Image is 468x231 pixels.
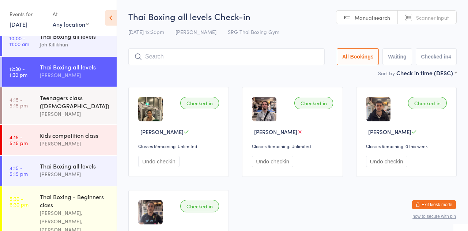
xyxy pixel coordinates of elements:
button: Waiting [382,48,412,65]
div: Thai Boxing all levels [40,63,110,71]
a: 4:15 -5:15 pmTeenagers class ([DEMOGRAPHIC_DATA])[PERSON_NAME] [2,87,117,124]
div: Joh Kittikhun [40,40,110,49]
h2: Thai Boxing all levels Check-in [128,10,457,22]
span: [PERSON_NAME] [175,28,216,35]
span: Scanner input [416,14,449,21]
time: 4:15 - 5:15 pm [10,165,28,177]
time: 5:30 - 6:30 pm [10,196,29,207]
span: Manual search [355,14,390,21]
div: Thai Boxing all levels [40,32,110,40]
img: image1748845667.png [252,97,276,121]
div: Classes Remaining: 0 this week [366,143,449,149]
div: Any location [53,20,89,28]
div: [PERSON_NAME] [40,170,110,178]
time: 10:00 - 11:00 am [10,35,29,47]
img: image1721708418.png [366,97,390,121]
div: Check in time (DESC) [396,69,457,77]
div: Checked in [180,200,219,212]
time: 12:30 - 1:30 pm [10,66,27,77]
div: 4 [448,54,451,60]
div: Events for [10,8,45,20]
div: Teenagers class ([DEMOGRAPHIC_DATA]) [40,94,110,110]
time: 4:15 - 5:15 pm [10,134,28,146]
span: [PERSON_NAME] [368,128,411,136]
a: 12:30 -1:30 pmThai Boxing all levels[PERSON_NAME] [2,57,117,87]
a: 10:00 -11:00 amThai Boxing all levelsJoh Kittikhun [2,26,117,56]
span: [DATE] 12:30pm [128,28,164,35]
input: Search [128,48,325,65]
span: [PERSON_NAME] [254,128,297,136]
div: Thai Boxing - Beginners class [40,193,110,209]
div: Classes Remaining: Unlimited [138,143,221,149]
div: Checked in [408,97,447,109]
div: [PERSON_NAME] [40,110,110,118]
div: [PERSON_NAME] [40,139,110,148]
div: Classes Remaining: Unlimited [252,143,335,149]
button: Undo checkin [252,156,293,167]
button: how to secure with pin [412,214,456,219]
div: At [53,8,89,20]
div: Checked in [180,97,219,109]
button: Undo checkin [138,156,180,167]
a: 4:15 -5:15 pmThai Boxing all levels[PERSON_NAME] [2,156,117,186]
div: [PERSON_NAME] [40,71,110,79]
div: Checked in [294,97,333,109]
span: SRG Thai Boxing Gym [228,28,279,35]
div: Thai Boxing all levels [40,162,110,170]
img: image1733457919.png [138,200,163,224]
label: Sort by [378,69,395,77]
button: Undo checkin [366,156,407,167]
a: 4:15 -5:15 pmKids competition class[PERSON_NAME] [2,125,117,155]
div: Kids competition class [40,131,110,139]
button: Checked in4 [416,48,457,65]
a: [DATE] [10,20,27,28]
time: 4:15 - 5:15 pm [10,96,28,108]
button: Exit kiosk mode [412,200,456,209]
button: All Bookings [337,48,379,65]
img: image1748856440.png [138,97,163,121]
span: [PERSON_NAME] [140,128,184,136]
